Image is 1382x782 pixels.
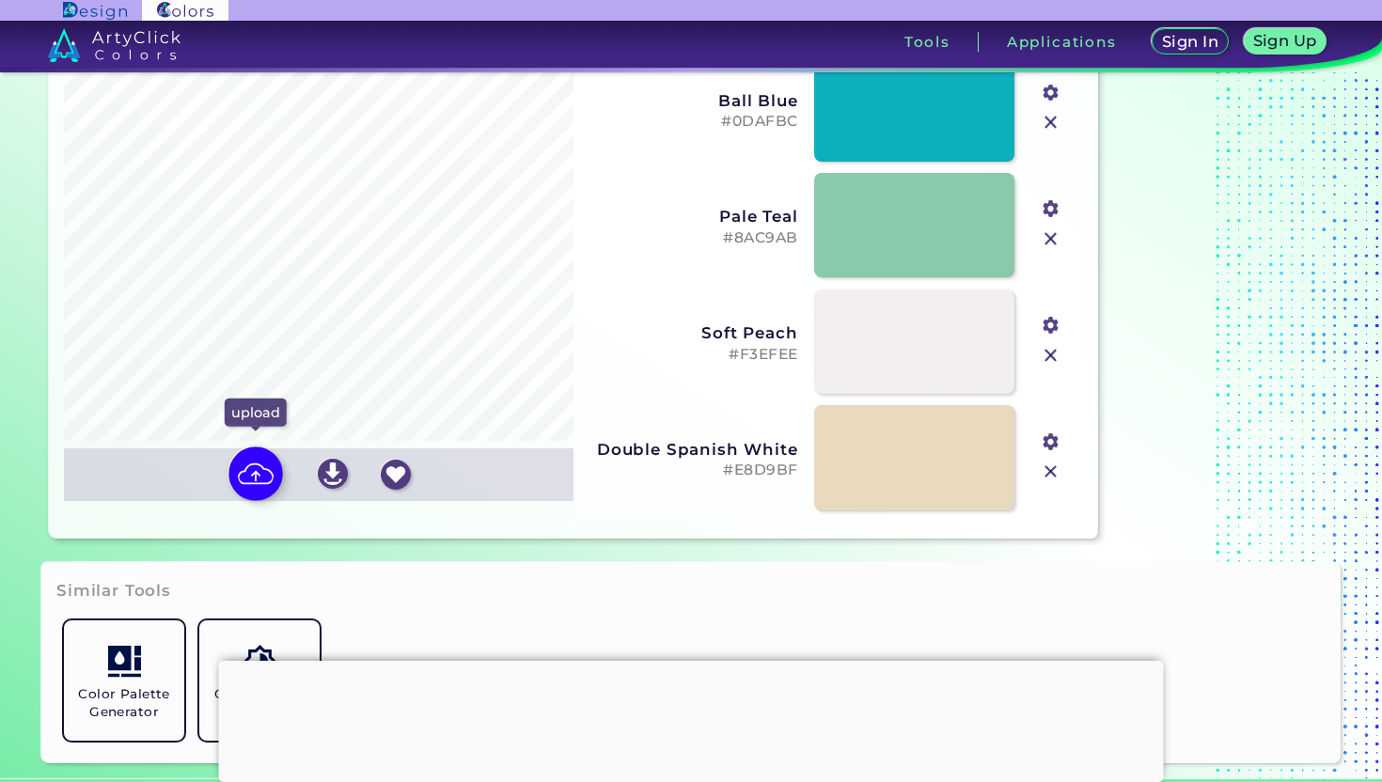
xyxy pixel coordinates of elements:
[1248,30,1323,54] a: Sign Up
[243,645,276,678] img: icon_color_shades.svg
[587,440,798,459] h3: Double Spanish White
[1165,35,1217,49] h5: Sign In
[904,35,950,49] h3: Tools
[1155,30,1225,54] a: Sign In
[587,113,798,131] h5: #0DAFBC
[587,207,798,226] h3: Pale Teal
[1039,227,1063,251] img: icon_close.svg
[381,460,411,490] img: icon_favourite_white.svg
[587,461,798,479] h5: #E8D9BF
[225,399,287,427] p: upload
[1039,460,1063,484] img: icon_close.svg
[56,613,192,748] a: Color Palette Generator
[108,645,141,678] img: icon_col_pal_col.svg
[192,613,327,748] a: Color Shades Finder
[587,229,798,247] h5: #8AC9AB
[1039,343,1063,368] img: icon_close.svg
[587,91,798,110] h3: Ball Blue
[318,459,348,489] img: icon_download_white.svg
[219,661,1164,777] iframe: Advertisement
[1007,35,1117,49] h3: Applications
[63,2,126,20] img: ArtyClick Design logo
[207,685,312,721] h5: Color Shades Finder
[587,323,798,342] h3: Soft Peach
[228,446,283,501] img: icon picture
[71,685,177,721] h5: Color Palette Generator
[48,28,181,62] img: logo_artyclick_colors_white.svg
[587,346,798,364] h5: #F3EFEE
[1039,110,1063,134] img: icon_close.svg
[1256,34,1314,48] h5: Sign Up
